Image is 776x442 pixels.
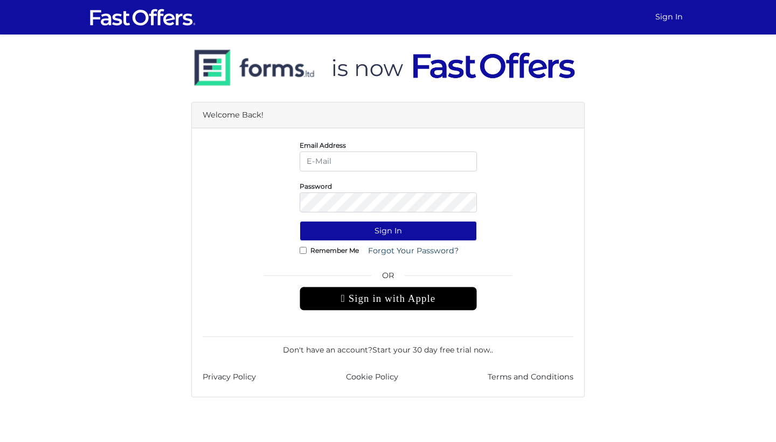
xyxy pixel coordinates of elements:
a: Privacy Policy [203,371,256,383]
a: Start your 30 day free trial now. [372,345,491,355]
div: Sign in with Apple [300,287,477,310]
a: Sign In [651,6,687,27]
label: Password [300,185,332,188]
a: Forgot Your Password? [361,241,466,261]
div: Welcome Back! [192,102,584,128]
a: Terms and Conditions [488,371,573,383]
button: Sign In [300,221,477,241]
a: Cookie Policy [346,371,398,383]
span: OR [300,270,477,287]
div: Don't have an account? . [203,336,573,356]
input: E-Mail [300,151,477,171]
label: Remember Me [310,249,359,252]
label: Email Address [300,144,346,147]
